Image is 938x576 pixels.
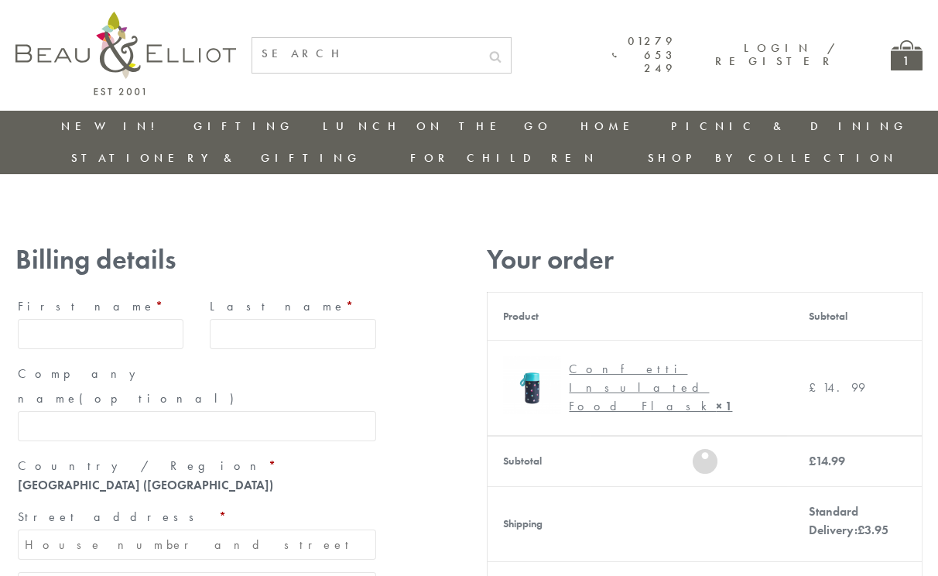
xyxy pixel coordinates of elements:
[252,38,480,70] input: SEARCH
[18,477,273,493] strong: [GEOGRAPHIC_DATA] ([GEOGRAPHIC_DATA])
[15,244,378,276] h3: Billing details
[487,244,923,276] h3: Your order
[891,40,923,70] a: 1
[71,150,361,166] a: Stationery & Gifting
[18,294,183,319] label: First name
[18,362,376,411] label: Company name
[648,150,898,166] a: Shop by collection
[18,454,376,478] label: Country / Region
[671,118,908,134] a: Picnic & Dining
[193,118,294,134] a: Gifting
[323,118,552,134] a: Lunch On The Go
[210,294,375,319] label: Last name
[410,150,598,166] a: For Children
[715,40,837,69] a: Login / Register
[612,35,676,75] a: 01279 653 249
[18,530,376,560] input: House number and street name
[15,12,236,95] img: logo
[79,390,243,406] span: (optional)
[580,118,642,134] a: Home
[18,505,376,530] label: Street address
[61,118,165,134] a: New in!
